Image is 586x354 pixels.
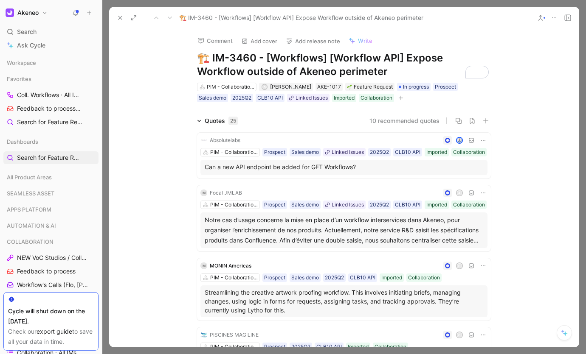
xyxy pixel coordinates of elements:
div: Quotes [205,116,238,126]
div: Prospect [264,343,285,351]
div: Linked Issues [296,94,328,102]
div: Sales demo [199,94,226,102]
div: PIM - Collaboration Workflows [210,273,258,282]
div: Favorites [3,72,99,85]
div: All Product Areas [3,171,99,184]
div: Prospect [264,273,285,282]
div: Dashboards [3,135,99,148]
span: Write [358,37,372,45]
div: Collaboration [361,94,392,102]
div: Check our to save all your data in time. [8,326,94,347]
h1: To enrich screen reader interactions, please activate Accessibility in Grammarly extension settings [197,51,491,78]
div: Prospect [264,148,285,156]
span: Search for Feature Requests [17,118,84,127]
span: APPS PLATFORM [7,205,51,214]
span: Favorites [7,75,31,83]
p: Can a new API endpoint be added for GET Workflows? [205,162,483,171]
img: avatar [457,138,462,143]
div: 2025Q2 [325,273,344,282]
div: PIM - Collaboration Workflows [210,201,258,209]
div: Collaboration [375,343,406,351]
div: Sales demo [291,201,319,209]
div: 2025Q2 [370,201,389,209]
div: In progress [397,83,431,91]
div: A [457,190,462,196]
div: Imported [348,343,369,351]
div: Linked Issues [332,201,364,209]
div: Search [3,25,99,38]
div: Collaboration [453,148,485,156]
span: 🏗️ IM-3460 - [Workflows] [Workflow API] Expose Workflow outside of Akeneo perimeter [179,13,423,23]
span: Search for Feature Requests [17,153,80,162]
div: Imported [381,273,402,282]
div: CLB10 API [316,343,342,351]
div: Sales demo [291,148,319,156]
a: Ask Cycle [3,39,99,52]
div: Collaboration [408,273,440,282]
div: Imported [426,201,447,209]
div: G [457,332,462,338]
div: COLLABORATION [3,235,99,248]
span: NEW VoC Studios / Collaboration [17,254,88,262]
div: C [457,263,462,269]
img: logo [200,137,207,144]
span: SEAMLESS ASSET [7,189,54,198]
div: AUTOMATION & AI [3,219,99,234]
div: CLB10 API [395,201,420,209]
span: Coll. Workflows · All IMs [17,91,84,100]
div: M [200,190,207,196]
img: logo [200,332,207,338]
div: Feature Request [347,83,393,91]
div: Prospect [264,201,285,209]
span: MONIN Americas [210,262,251,269]
span: All Product Areas [7,173,52,181]
div: SEAMLESS ASSET [3,187,99,202]
span: AUTOMATION & AI [7,221,56,230]
span: In progress [403,83,429,91]
div: Focal JMLAB [210,189,242,197]
div: CLB10 API [257,94,283,102]
div: 25 [228,117,238,125]
div: 2025Q2 [370,148,389,156]
div: PIM - Collaboration Workflows [210,148,258,156]
div: AUTOMATION & AI [3,219,99,232]
img: Akeneo [6,8,14,17]
div: M [200,262,207,269]
div: Notre cas d’usage concerne la mise en place d’un workflow interservices dans Akeneo, pour organis... [205,215,483,245]
div: DashboardsSearch for Feature Requests [3,135,99,164]
span: Workspace [7,59,36,67]
div: Workspace [3,56,99,69]
h1: Akeneo [17,9,39,17]
div: CLB10 API [395,148,420,156]
a: Feedback to process [3,265,99,278]
div: PIM - Collaboration Workflows [207,83,254,91]
a: Feedback to processCOLLABORATION [3,102,99,115]
div: Prospect [435,83,456,91]
div: Collaboration [453,201,485,209]
span: Feedback to process [17,104,83,113]
a: Search for Feature Requests [3,116,99,128]
div: AKE-1017 [317,83,341,91]
div: Linked Issues [332,148,364,156]
div: Quotes25 [194,116,241,126]
div: Cycle will shut down on the [DATE]. [8,306,94,326]
img: 🌱 [347,84,352,89]
span: Dashboards [7,137,38,146]
button: Add cover [237,35,281,47]
span: Ask Cycle [17,40,45,50]
div: APPS PLATFORM [3,203,99,218]
button: Comment [194,35,237,47]
div: A [262,84,267,89]
a: Search for Feature Requests [3,151,99,164]
div: CLB10 API [350,273,375,282]
div: PISCINES MAGILINE [210,331,259,339]
div: Absolutelabs [210,136,240,145]
div: All Product Areas [3,171,99,186]
div: SEAMLESS ASSET [3,187,99,200]
a: NEW VoC Studios / Collaboration [3,251,99,264]
button: 10 recommended quotes [369,116,439,126]
div: Imported [426,148,447,156]
span: Search [17,27,37,37]
span: Feedback to process [17,267,76,276]
div: 2025Q2 [291,343,310,351]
